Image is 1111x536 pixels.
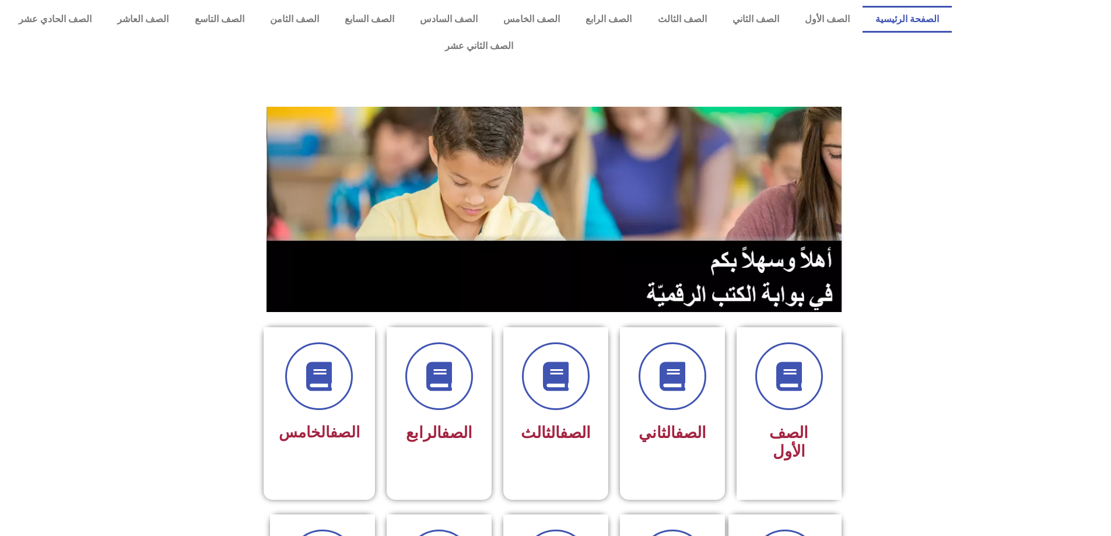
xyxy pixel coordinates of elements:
a: الصف السابع [332,6,407,33]
a: الصف [441,423,472,442]
a: الصف السادس [407,6,490,33]
span: الثاني [639,423,706,442]
a: الصف الثاني عشر [6,33,952,59]
a: الصف الحادي عشر [6,6,104,33]
a: الصف الثاني [720,6,792,33]
a: الصفحة الرئيسية [863,6,952,33]
a: الصف الأول [792,6,863,33]
a: الصف التاسع [181,6,257,33]
a: الصف [675,423,706,442]
span: الرابع [406,423,472,442]
span: الخامس [279,423,360,441]
span: الثالث [521,423,591,442]
span: الصف الأول [769,423,808,461]
a: الصف الثامن [257,6,332,33]
a: الصف [560,423,591,442]
a: الصف الثالث [644,6,719,33]
a: الصف العاشر [104,6,181,33]
a: الصف الرابع [573,6,644,33]
a: الصف [330,423,360,441]
a: الصف الخامس [490,6,573,33]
